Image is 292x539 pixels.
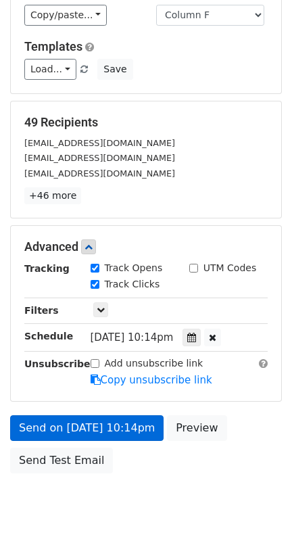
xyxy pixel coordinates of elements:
[24,168,175,179] small: [EMAIL_ADDRESS][DOMAIN_NAME]
[24,39,82,53] a: Templates
[105,356,203,371] label: Add unsubscribe link
[24,59,76,80] a: Load...
[24,187,81,204] a: +46 more
[105,277,160,291] label: Track Clicks
[24,138,175,148] small: [EMAIL_ADDRESS][DOMAIN_NAME]
[10,448,113,473] a: Send Test Email
[91,374,212,386] a: Copy unsubscribe link
[24,239,268,254] h5: Advanced
[24,305,59,316] strong: Filters
[24,115,268,130] h5: 49 Recipients
[24,153,175,163] small: [EMAIL_ADDRESS][DOMAIN_NAME]
[24,263,70,274] strong: Tracking
[24,5,107,26] a: Copy/paste...
[167,415,226,441] a: Preview
[24,331,73,342] strong: Schedule
[97,59,132,80] button: Save
[203,261,256,275] label: UTM Codes
[24,358,91,369] strong: Unsubscribe
[224,474,292,539] iframe: Chat Widget
[105,261,163,275] label: Track Opens
[91,331,174,344] span: [DATE] 10:14pm
[10,415,164,441] a: Send on [DATE] 10:14pm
